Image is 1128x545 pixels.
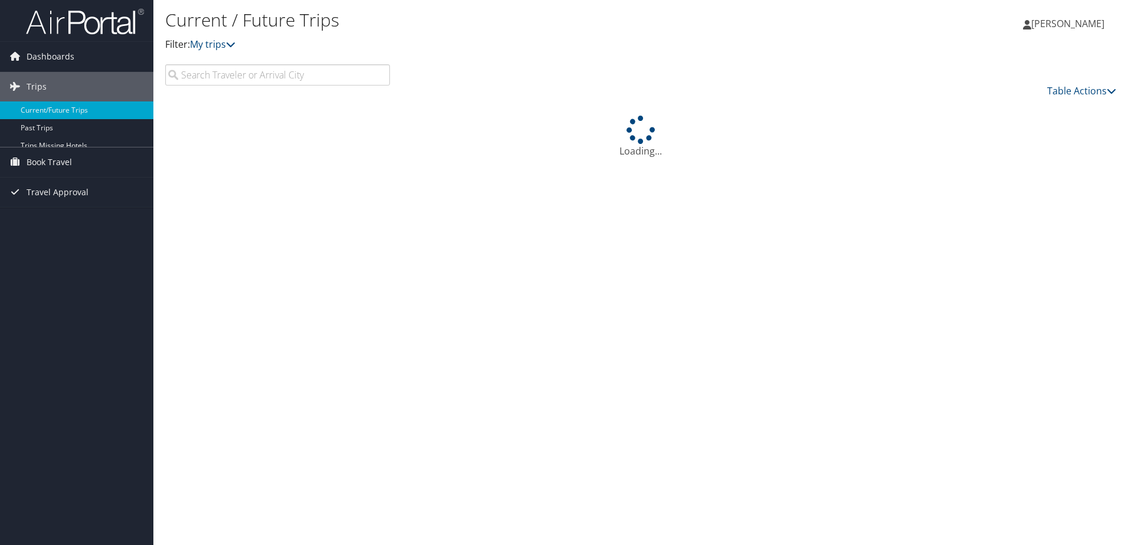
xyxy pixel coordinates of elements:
p: Filter: [165,37,799,52]
input: Search Traveler or Arrival City [165,64,390,86]
span: [PERSON_NAME] [1031,17,1104,30]
span: Trips [27,72,47,101]
a: My trips [190,38,235,51]
span: Book Travel [27,147,72,177]
a: [PERSON_NAME] [1023,6,1116,41]
h1: Current / Future Trips [165,8,799,32]
a: Table Actions [1047,84,1116,97]
div: Loading... [165,116,1116,158]
span: Travel Approval [27,178,88,207]
img: airportal-logo.png [26,8,144,35]
span: Dashboards [27,42,74,71]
